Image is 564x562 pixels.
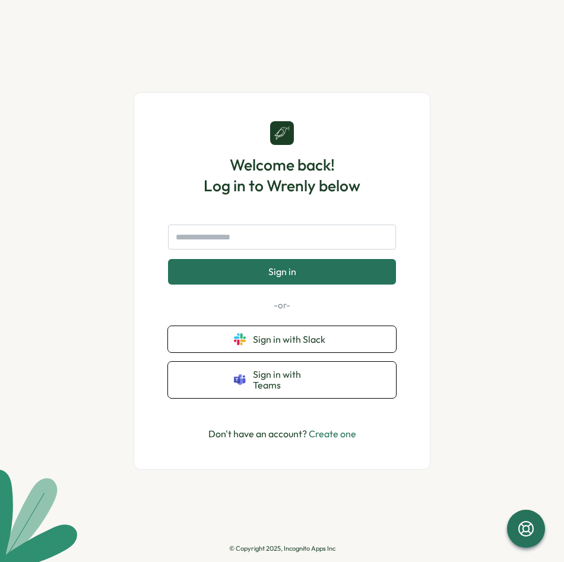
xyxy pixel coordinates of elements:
p: -or- [168,299,396,312]
p: Don't have an account? [208,427,356,441]
a: Create one [309,428,356,440]
span: Sign in with Teams [253,369,330,391]
p: © Copyright 2025, Incognito Apps Inc [229,545,335,552]
button: Sign in with Teams [168,362,396,398]
h1: Welcome back! Log in to Wrenly below [204,154,360,196]
button: Sign in [168,259,396,284]
span: Sign in with Slack [253,334,330,345]
button: Sign in with Slack [168,326,396,352]
span: Sign in [268,266,296,277]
